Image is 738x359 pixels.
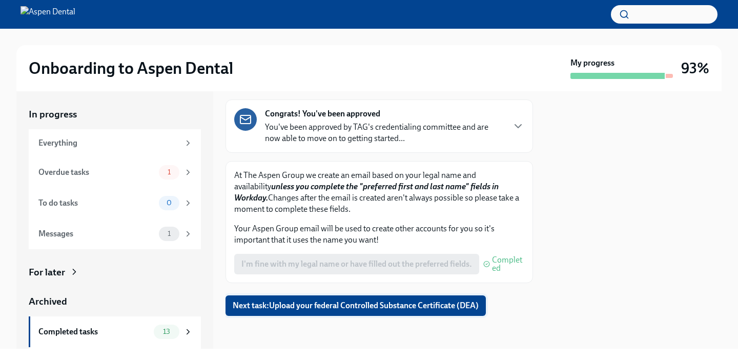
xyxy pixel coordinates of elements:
span: Next task : Upload your federal Controlled Substance Certificate (DEA) [233,301,479,311]
div: Completed tasks [38,326,150,337]
p: Your Aspen Group email will be used to create other accounts for you so it's important that it us... [234,223,524,246]
a: Overdue tasks1 [29,157,201,188]
a: To do tasks0 [29,188,201,218]
span: 1 [161,168,177,176]
h2: Onboarding to Aspen Dental [29,58,233,78]
span: 1 [161,230,177,237]
a: Everything [29,129,201,157]
div: Everything [38,137,179,149]
div: To do tasks [38,197,155,209]
div: For later [29,266,65,279]
a: Archived [29,295,201,308]
div: Overdue tasks [38,167,155,178]
p: At The Aspen Group we create an email based on your legal name and availability Changes after the... [234,170,524,215]
a: For later [29,266,201,279]
img: Aspen Dental [20,6,75,23]
strong: Congrats! You've been approved [265,108,380,119]
button: Next task:Upload your federal Controlled Substance Certificate (DEA) [225,295,486,316]
a: In progress [29,108,201,121]
a: Messages1 [29,218,201,249]
span: 13 [157,328,176,335]
div: Messages [38,228,155,240]
strong: My progress [570,57,614,69]
p: You've been approved by TAG's credentialing committee and are now able to move on to getting star... [265,122,504,144]
a: Completed tasks13 [29,316,201,347]
h3: 93% [681,59,709,77]
strong: unless you complete the "preferred first and last name" fields in Workday. [234,182,499,203]
span: Completed [492,256,524,272]
span: 0 [160,199,178,207]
